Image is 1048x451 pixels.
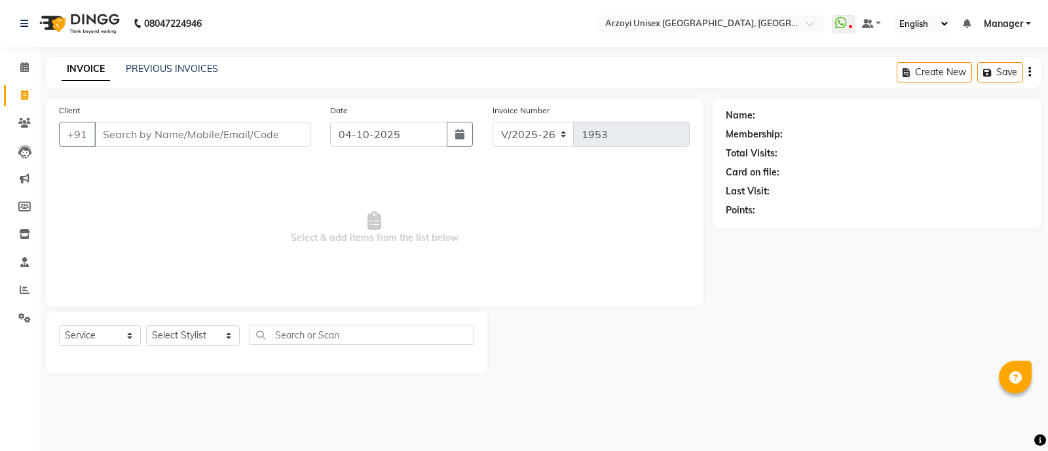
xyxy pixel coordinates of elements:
[493,105,550,117] label: Invoice Number
[984,17,1023,31] span: Manager
[33,5,123,42] img: logo
[62,58,110,81] a: INVOICE
[144,5,202,42] b: 08047224946
[726,185,770,198] div: Last Visit:
[897,62,972,82] button: Create New
[59,162,690,293] span: Select & add items from the list below
[126,63,218,75] a: PREVIOUS INVOICES
[726,147,777,160] div: Total Visits:
[993,399,1035,438] iframe: chat widget
[250,325,474,345] input: Search or Scan
[94,122,310,147] input: Search by Name/Mobile/Email/Code
[726,128,783,141] div: Membership:
[977,62,1023,82] button: Save
[726,204,755,217] div: Points:
[59,122,96,147] button: +91
[330,105,348,117] label: Date
[726,109,755,122] div: Name:
[726,166,779,179] div: Card on file:
[59,105,80,117] label: Client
